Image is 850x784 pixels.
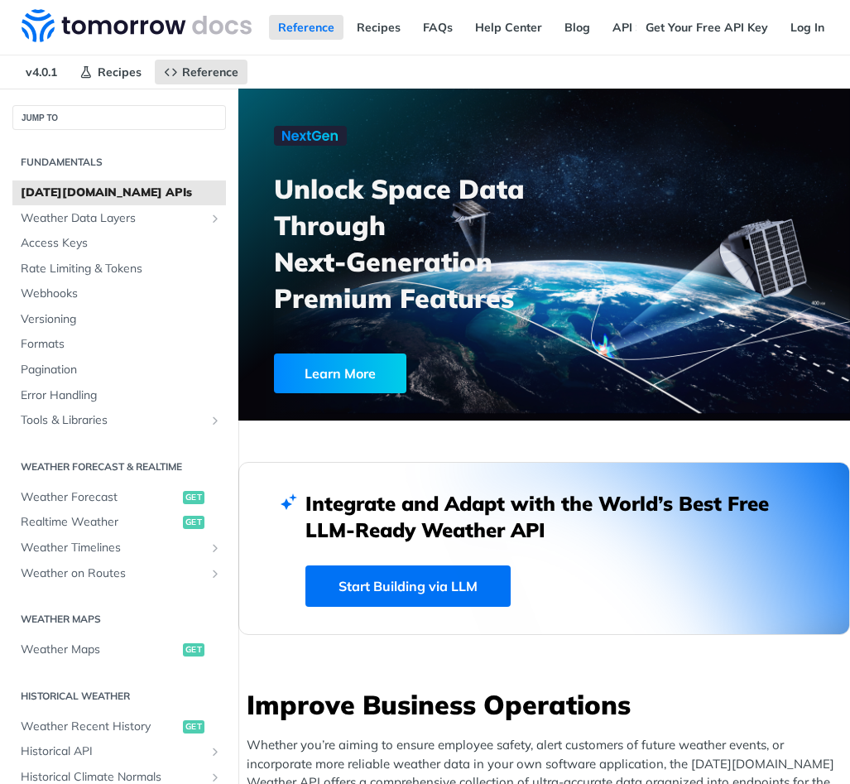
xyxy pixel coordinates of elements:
[12,408,226,433] a: Tools & LibrariesShow subpages for Tools & Libraries
[274,354,406,393] div: Learn More
[466,15,551,40] a: Help Center
[22,9,252,42] img: Tomorrow.io Weather API Docs
[12,485,226,510] a: Weather Forecastget
[21,514,179,531] span: Realtime Weather
[70,60,151,84] a: Recipes
[12,561,226,586] a: Weather on RoutesShow subpages for Weather on Routes
[12,257,226,281] a: Rate Limiting & Tokens
[21,185,222,201] span: [DATE][DOMAIN_NAME] APIs
[12,510,226,535] a: Realtime Weatherget
[12,281,226,306] a: Webhooks
[98,65,142,79] span: Recipes
[12,105,226,130] button: JUMP TO
[12,231,226,256] a: Access Keys
[209,771,222,784] button: Show subpages for Historical Climate Normals
[21,336,222,353] span: Formats
[12,180,226,205] a: [DATE][DOMAIN_NAME] APIs
[183,516,204,529] span: get
[636,15,777,40] a: Get Your Free API Key
[21,565,204,582] span: Weather on Routes
[21,387,222,404] span: Error Handling
[209,567,222,580] button: Show subpages for Weather on Routes
[12,206,226,231] a: Weather Data LayersShow subpages for Weather Data Layers
[21,412,204,429] span: Tools & Libraries
[12,155,226,170] h2: Fundamentals
[183,491,204,504] span: get
[183,720,204,733] span: get
[247,686,850,723] h3: Improve Business Operations
[183,643,204,657] span: get
[348,15,410,40] a: Recipes
[12,383,226,408] a: Error Handling
[21,489,179,506] span: Weather Forecast
[17,60,66,84] span: v4.0.1
[209,212,222,225] button: Show subpages for Weather Data Layers
[12,739,226,764] a: Historical APIShow subpages for Historical API
[21,286,222,302] span: Webhooks
[12,689,226,704] h2: Historical Weather
[274,126,347,146] img: NextGen
[12,637,226,662] a: Weather Mapsget
[21,311,222,328] span: Versioning
[12,714,226,739] a: Weather Recent Historyget
[414,15,462,40] a: FAQs
[12,536,226,560] a: Weather TimelinesShow subpages for Weather Timelines
[781,15,833,40] a: Log In
[555,15,599,40] a: Blog
[21,743,204,760] span: Historical API
[21,719,179,735] span: Weather Recent History
[21,235,222,252] span: Access Keys
[305,490,783,543] h2: Integrate and Adapt with the World’s Best Free LLM-Ready Weather API
[182,65,238,79] span: Reference
[274,171,562,316] h3: Unlock Space Data Through Next-Generation Premium Features
[305,565,511,607] a: Start Building via LLM
[209,541,222,555] button: Show subpages for Weather Timelines
[209,414,222,427] button: Show subpages for Tools & Libraries
[21,642,179,658] span: Weather Maps
[21,261,222,277] span: Rate Limiting & Tokens
[21,210,204,227] span: Weather Data Layers
[209,745,222,758] button: Show subpages for Historical API
[12,307,226,332] a: Versioning
[269,15,343,40] a: Reference
[12,358,226,382] a: Pagination
[12,332,226,357] a: Formats
[274,354,504,393] a: Learn More
[12,612,226,627] h2: Weather Maps
[21,540,204,556] span: Weather Timelines
[155,60,247,84] a: Reference
[12,459,226,474] h2: Weather Forecast & realtime
[21,362,222,378] span: Pagination
[603,15,680,40] a: API Status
